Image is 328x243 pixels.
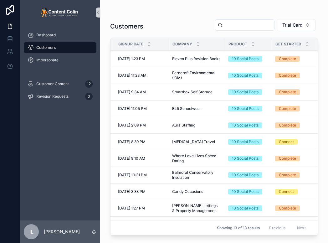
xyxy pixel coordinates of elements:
div: Connect [279,189,294,194]
div: 10 Social Posts [232,73,259,78]
div: 0 [85,93,93,100]
a: Impersonate [24,54,96,66]
div: Complete [279,89,296,95]
div: Complete [279,172,296,178]
span: [DATE] 9:34 AM [118,90,146,95]
span: Customer Content [36,81,69,86]
div: 12 [85,80,93,88]
span: BL5 Schoolwear [172,106,201,111]
span: Company [172,42,192,47]
div: Complete [279,122,296,128]
span: [PERSON_NAME] Lettings & Property Management [172,203,221,213]
div: 10 Social Posts [232,89,259,95]
span: Revision Requests [36,94,69,99]
span: Customers [36,45,56,50]
img: App logo [41,8,79,18]
div: 10 Social Posts [232,56,259,62]
span: Ferncroft Environmental (IOM) [172,70,221,80]
div: 10 Social Posts [232,122,259,128]
p: [PERSON_NAME] [44,229,80,235]
span: Aura Staffing [172,123,195,128]
span: Balmoral Conservatory Insulation [172,170,221,180]
div: Complete [279,56,296,62]
div: 10 Social Posts [232,189,259,194]
a: Customers [24,42,96,53]
a: Revision Requests0 [24,91,96,102]
span: Candy Occasions [172,189,203,194]
span: [DATE] 1:23 PM [118,56,145,61]
span: Showing 13 of 13 results [217,225,260,230]
div: 10 Social Posts [232,172,259,178]
span: Where Love Lives Speed Dating [172,153,221,163]
div: 10 Social Posts [232,156,259,161]
h1: Customers [110,22,143,31]
span: [DATE] 9:10 AM [118,156,145,161]
div: Complete [279,205,296,211]
span: Impersonate [36,58,59,63]
div: 10 Social Posts [232,106,259,111]
div: Complete [279,106,296,111]
div: scrollable content [20,25,100,110]
span: Dashboard [36,33,56,38]
span: Smartbox Self Storage [172,90,213,95]
div: 10 Social Posts [232,205,259,211]
span: [DATE] 3:38 PM [118,189,146,194]
a: Dashboard [24,29,96,41]
span: Get Started [275,42,301,47]
span: [DATE] 11:05 PM [118,106,147,111]
span: Product [228,42,247,47]
div: Complete [279,156,296,161]
span: [DATE] 2:09 PM [118,123,146,128]
span: [DATE] 10:31 PM [118,173,147,178]
span: Eleven Plus Revision Books [172,56,220,61]
div: Complete [279,73,296,78]
div: Connect [279,139,294,145]
button: Select Button [277,19,315,31]
span: [DATE] 11:23 AM [118,73,146,78]
span: [DATE] 8:39 PM [118,139,146,144]
div: 10 Social Posts [232,139,259,145]
span: [MEDICAL_DATA] Travel [172,139,215,144]
span: Trial Card [282,22,303,28]
span: [DATE] 1:27 PM [118,206,145,211]
span: IL [29,228,33,235]
span: Signup Date [118,42,143,47]
a: Customer Content12 [24,78,96,90]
